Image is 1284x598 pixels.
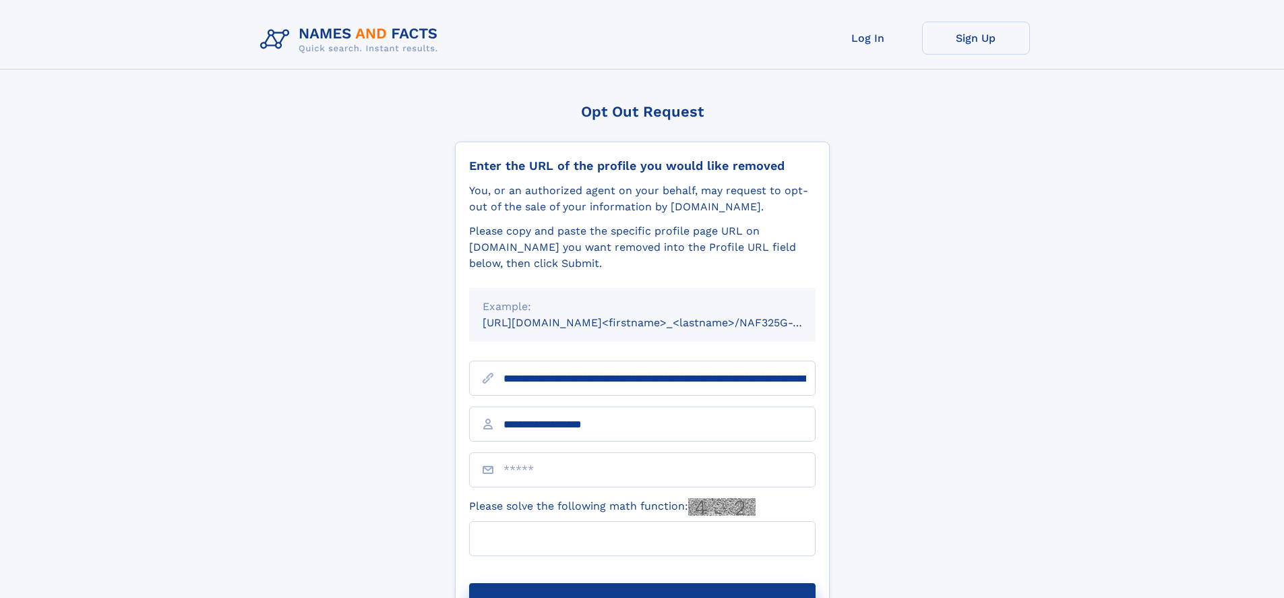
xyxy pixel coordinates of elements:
[814,22,922,55] a: Log In
[469,183,816,215] div: You, or an authorized agent on your behalf, may request to opt-out of the sale of your informatio...
[483,299,802,315] div: Example:
[469,158,816,173] div: Enter the URL of the profile you would like removed
[469,498,756,516] label: Please solve the following math function:
[483,316,841,329] small: [URL][DOMAIN_NAME]<firstname>_<lastname>/NAF325G-xxxxxxxx
[922,22,1030,55] a: Sign Up
[469,223,816,272] div: Please copy and paste the specific profile page URL on [DOMAIN_NAME] you want removed into the Pr...
[255,22,449,58] img: Logo Names and Facts
[455,103,830,120] div: Opt Out Request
